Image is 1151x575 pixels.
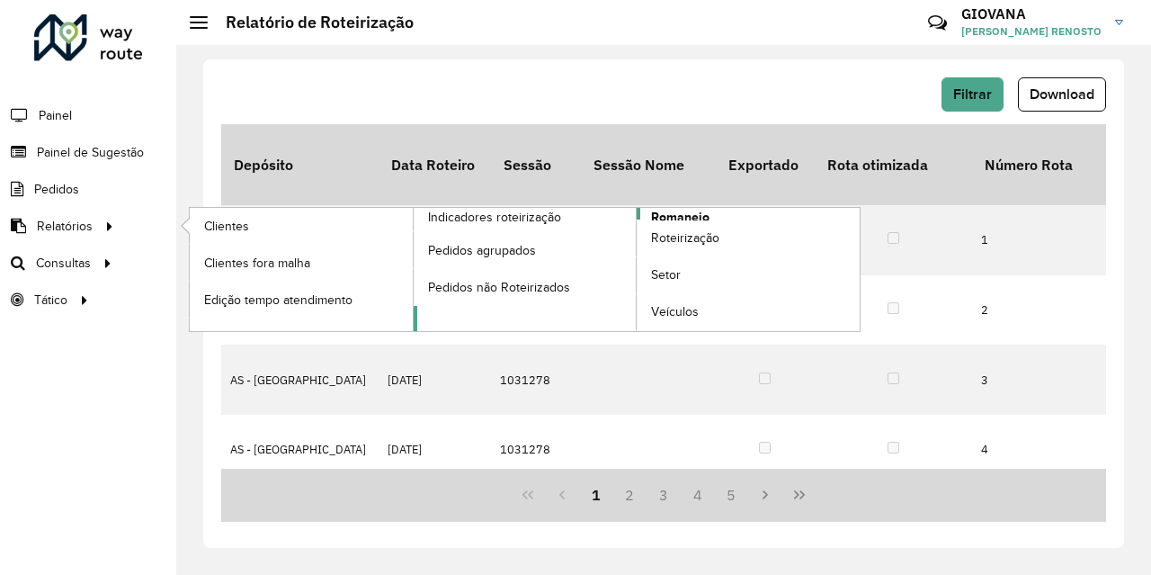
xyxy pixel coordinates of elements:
th: Exportado [716,124,815,205]
button: Download [1018,77,1106,112]
a: Romaneio [414,208,861,331]
a: Contato Rápido [918,4,957,42]
button: Last Page [782,478,816,512]
span: Filtrar [953,86,992,102]
button: Next Page [748,478,782,512]
a: Roteirização [637,220,860,256]
span: Edição tempo atendimento [204,291,352,310]
a: Indicadores roteirização [190,208,637,331]
span: Painel [39,106,72,125]
span: Painel de Sugestão [37,143,144,162]
span: Setor [651,265,681,284]
a: Pedidos agrupados [414,232,637,268]
span: Tático [34,291,67,310]
td: AS - [GEOGRAPHIC_DATA] [221,205,379,275]
h3: GIOVANA [961,5,1102,22]
td: 4 [972,415,1107,485]
span: Clientes fora malha [204,254,310,273]
td: 3 [972,345,1107,415]
a: Clientes fora malha [190,245,413,281]
a: Edição tempo atendimento [190,282,413,318]
th: Número Rota [972,124,1107,205]
td: 1031278 [491,205,581,275]
td: 1 [972,205,1107,275]
button: 4 [681,478,715,512]
span: [PERSON_NAME] RENOSTO [961,23,1102,40]
a: Pedidos não Roteirizados [414,269,637,305]
h2: Relatório de Roteirização [208,13,414,32]
td: AS - [GEOGRAPHIC_DATA] [221,415,379,485]
td: 1031278 [491,345,581,415]
span: Roteirização [651,229,719,247]
button: Filtrar [941,77,1004,112]
th: Data Roteiro [379,124,491,205]
span: Relatórios [37,217,93,236]
td: 2 [972,275,1107,346]
span: Download [1030,86,1094,102]
span: Veículos [651,302,699,321]
th: Rota otimizada [815,124,972,205]
span: Pedidos agrupados [428,241,536,260]
th: Sessão Nome [581,124,716,205]
td: [DATE] [379,415,491,485]
td: [DATE] [379,205,491,275]
td: 1031278 [491,415,581,485]
span: Pedidos não Roteirizados [428,278,570,297]
th: Depósito [221,124,379,205]
th: Sessão [491,124,581,205]
td: [DATE] [379,345,491,415]
button: 3 [647,478,681,512]
a: Clientes [190,208,413,244]
a: Veículos [637,294,860,330]
span: Pedidos [34,180,79,199]
span: Indicadores roteirização [428,208,561,227]
span: Romaneio [651,208,709,227]
span: Clientes [204,217,249,236]
button: 5 [715,478,749,512]
td: AS - [GEOGRAPHIC_DATA] [221,345,379,415]
button: 2 [612,478,647,512]
a: Setor [637,257,860,293]
button: 1 [579,478,613,512]
span: Consultas [36,254,91,273]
